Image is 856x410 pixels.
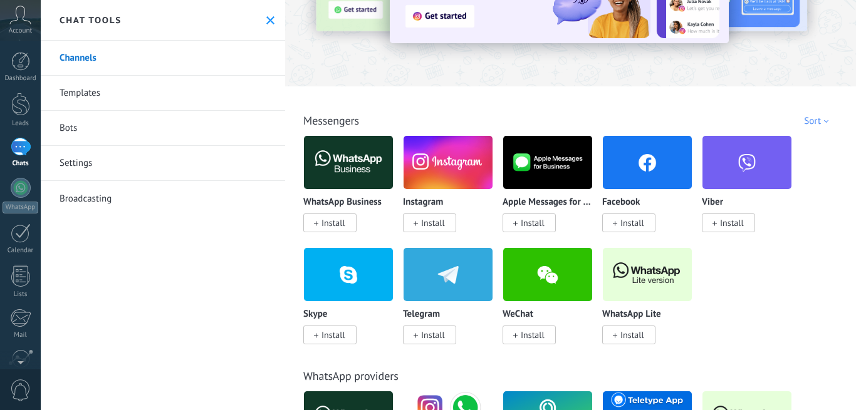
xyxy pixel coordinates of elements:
[503,197,593,208] p: Apple Messages for Business
[602,135,702,247] div: Facebook
[41,111,285,146] a: Bots
[9,27,32,35] span: Account
[702,135,801,247] div: Viber
[602,247,702,359] div: WhatsApp Lite
[41,146,285,181] a: Settings
[503,135,602,247] div: Apple Messages for Business
[404,132,493,193] img: instagram.png
[303,369,399,383] a: WhatsApp providers
[421,329,445,341] span: Install
[41,41,285,76] a: Channels
[503,132,592,193] img: logo_main.png
[602,309,661,320] p: WhatsApp Lite
[303,197,382,208] p: WhatsApp Business
[620,329,644,341] span: Install
[521,329,545,341] span: Install
[503,244,592,305] img: wechat.png
[603,244,692,305] img: logo_main.png
[321,329,345,341] span: Install
[3,202,38,213] div: WhatsApp
[702,132,791,193] img: viber.png
[503,309,533,320] p: WeChat
[620,217,644,228] span: Install
[602,197,640,208] p: Facebook
[702,197,723,208] p: Viber
[403,197,443,208] p: Instagram
[304,132,393,193] img: logo_main.png
[3,74,39,83] div: Dashboard
[41,181,285,216] a: Broadcasting
[321,217,345,228] span: Install
[804,115,833,127] div: Sort
[720,217,744,228] span: Install
[41,76,285,111] a: Templates
[303,135,403,247] div: WhatsApp Business
[421,217,445,228] span: Install
[3,290,39,299] div: Lists
[404,244,493,305] img: telegram.png
[60,14,122,26] h2: Chat tools
[521,217,545,228] span: Install
[3,331,39,339] div: Mail
[503,247,602,359] div: WeChat
[3,120,39,128] div: Leads
[403,309,440,320] p: Telegram
[603,132,692,193] img: facebook.png
[3,160,39,168] div: Chats
[303,309,327,320] p: Skype
[3,247,39,255] div: Calendar
[403,247,503,359] div: Telegram
[403,135,503,247] div: Instagram
[304,244,393,305] img: skype.png
[303,247,403,359] div: Skype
